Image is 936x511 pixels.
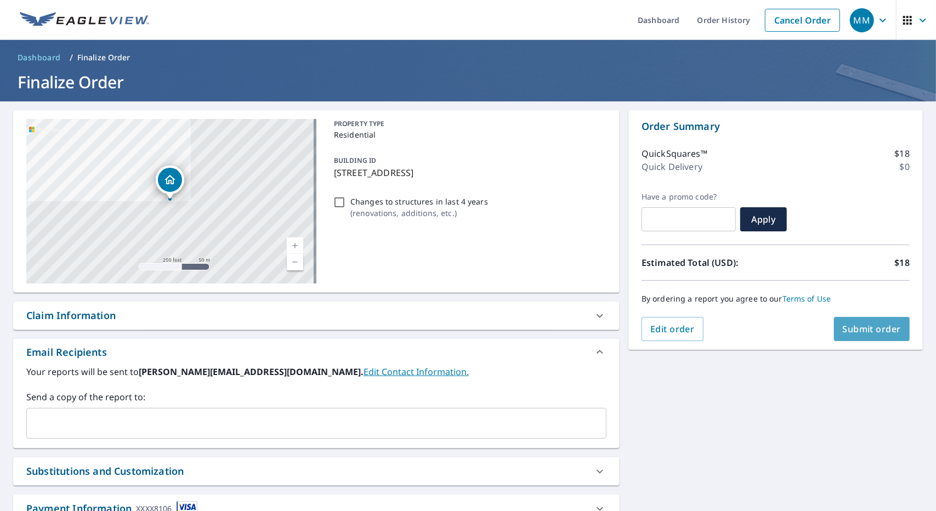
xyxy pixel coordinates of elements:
[13,302,620,330] div: Claim Information
[834,317,910,341] button: Submit order
[749,213,778,225] span: Apply
[350,196,488,207] p: Changes to structures in last 4 years
[70,51,73,64] li: /
[26,390,606,404] label: Send a copy of the report to:
[642,119,910,134] p: Order Summary
[900,160,910,173] p: $0
[782,293,831,304] a: Terms of Use
[13,339,620,365] div: Email Recipients
[13,71,923,93] h1: Finalize Order
[334,166,602,179] p: [STREET_ADDRESS]
[895,147,910,160] p: $18
[13,49,65,66] a: Dashboard
[334,129,602,140] p: Residential
[843,323,901,335] span: Submit order
[139,366,364,378] b: [PERSON_NAME][EMAIL_ADDRESS][DOMAIN_NAME].
[18,52,61,63] span: Dashboard
[895,256,910,269] p: $18
[20,12,149,29] img: EV Logo
[26,365,606,378] label: Your reports will be sent to
[26,464,184,479] div: Substitutions and Customization
[13,457,620,485] div: Substitutions and Customization
[350,207,488,219] p: ( renovations, additions, etc. )
[642,317,704,341] button: Edit order
[642,192,736,202] label: Have a promo code?
[26,345,107,360] div: Email Recipients
[26,308,116,323] div: Claim Information
[850,8,874,32] div: MM
[642,294,910,304] p: By ordering a report you agree to our
[650,323,695,335] span: Edit order
[642,160,702,173] p: Quick Delivery
[642,147,707,160] p: QuickSquares™
[765,9,840,32] a: Cancel Order
[334,156,376,165] p: BUILDING ID
[642,256,776,269] p: Estimated Total (USD):
[77,52,131,63] p: Finalize Order
[287,254,303,270] a: Current Level 17, Zoom Out
[364,366,469,378] a: EditContactInfo
[13,49,923,66] nav: breadcrumb
[334,119,602,129] p: PROPERTY TYPE
[740,207,787,231] button: Apply
[287,237,303,254] a: Current Level 17, Zoom In
[156,166,184,200] div: Dropped pin, building 1, Residential property, 3218 W 179th St Torrance, CA 90504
